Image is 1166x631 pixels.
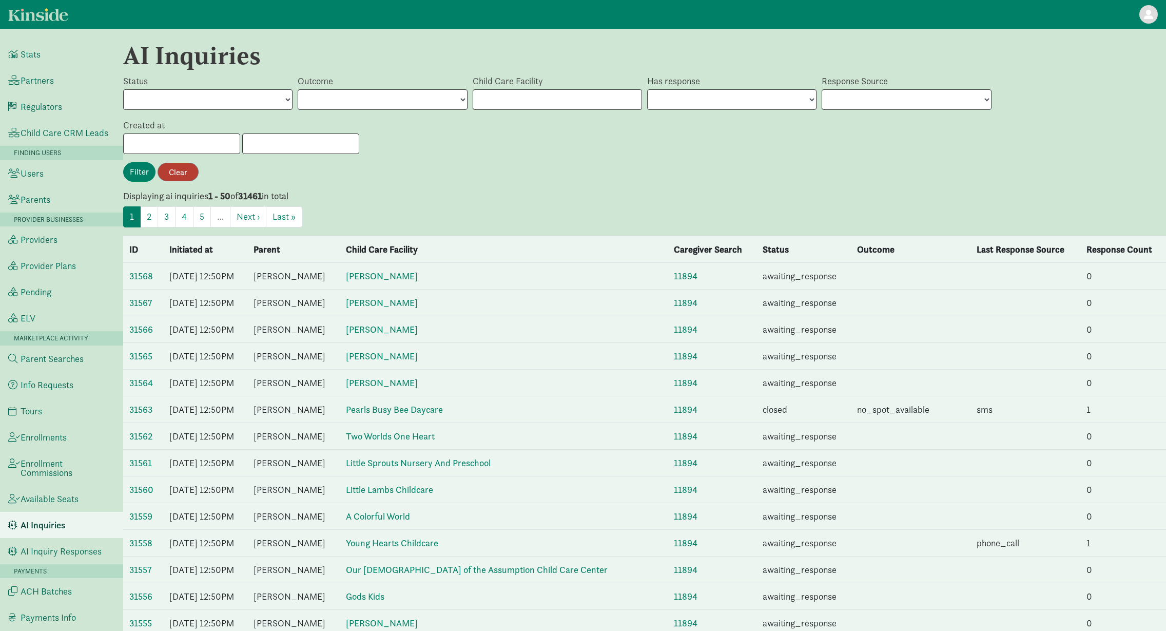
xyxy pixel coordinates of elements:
td: 0 [1080,289,1166,316]
td: awaiting_response [756,369,851,396]
a: [PERSON_NAME] [346,323,418,335]
td: [DATE] 12:50PM [163,316,247,342]
span: Available Seats [21,494,79,504]
td: no_spot_available [851,396,971,423]
a: 31563 [129,404,152,415]
a: 31555 [129,617,152,629]
a: 11894 [674,270,697,282]
td: [PERSON_NAME] [247,503,340,529]
a: Little Sprouts Nursery And Preschool [346,457,491,469]
th: Status [756,236,851,262]
a: 11894 [674,510,697,522]
span: ELV [21,314,35,323]
td: awaiting_response [756,503,851,529]
td: [PERSON_NAME] [247,583,340,609]
span: ACH Batches [21,587,72,596]
td: awaiting_response [756,449,851,476]
td: awaiting_response [756,289,851,316]
td: awaiting_response [756,342,851,369]
td: [DATE] 12:50PM [163,529,247,556]
td: awaiting_response [756,583,851,609]
a: 11894 [674,564,697,576]
td: 0 [1080,476,1166,503]
span: Payments [14,567,47,576]
td: [PERSON_NAME] [247,556,340,583]
td: [PERSON_NAME] [247,369,340,396]
span: Info Requests [21,380,73,390]
span: Finding Users [14,148,61,157]
span: Enrollment Commissions [21,459,115,477]
input: Filter [123,162,156,182]
a: 11894 [674,297,697,309]
td: [PERSON_NAME] [247,342,340,369]
td: awaiting_response [756,529,851,556]
a: [PERSON_NAME] [346,297,418,309]
a: [PERSON_NAME] [346,617,418,629]
a: 31565 [129,350,152,362]
a: 11894 [674,404,697,415]
td: [DATE] 12:50PM [163,262,247,289]
th: Outcome [851,236,971,262]
span: Partners [21,76,54,85]
td: 0 [1080,449,1166,476]
td: sms [970,396,1080,423]
th: ID [123,236,163,262]
a: Our [DEMOGRAPHIC_DATA] of the Assumption Child Care Center [346,564,608,576]
b: 1 - 50 [208,190,230,202]
td: 1 [1080,396,1166,423]
td: [DATE] 12:50PM [163,289,247,316]
a: 5 [193,206,211,227]
td: [PERSON_NAME] [247,476,340,503]
a: Last » [266,206,302,227]
a: 31564 [129,377,153,389]
a: Pearls Busy Bee Daycare [346,404,443,415]
td: [DATE] 12:50PM [163,449,247,476]
label: Child Care Facility [473,75,543,87]
td: 0 [1080,262,1166,289]
a: 11894 [674,537,697,549]
td: phone_call [970,529,1080,556]
span: Child Care CRM Leads [21,128,108,138]
a: 31558 [129,537,152,549]
td: 0 [1080,369,1166,396]
a: Next › [230,206,266,227]
span: Parent Searches [21,354,84,364]
td: [PERSON_NAME] [247,316,340,342]
td: [PERSON_NAME] [247,529,340,556]
th: Response Count [1080,236,1166,262]
a: 31560 [129,484,153,495]
a: [PERSON_NAME] [346,350,418,362]
td: [PERSON_NAME] [247,396,340,423]
a: 31566 [129,323,153,335]
a: A Colorful World [346,510,410,522]
a: 4 [175,206,193,227]
a: 11894 [674,484,697,495]
a: 3 [158,206,176,227]
td: [PERSON_NAME] [247,289,340,316]
a: 11894 [674,430,697,442]
a: Gods Kids [346,590,384,602]
a: 11894 [674,590,697,602]
a: Two Worlds One Heart [346,430,435,442]
td: [DATE] 12:50PM [163,396,247,423]
input: Clear [158,163,199,181]
strong: Displaying ai inquiries of in total [123,190,288,202]
a: 31556 [129,590,152,602]
a: 2 [140,206,158,227]
a: 11894 [674,457,697,469]
span: Tours [21,407,42,416]
span: Stats [21,50,41,59]
td: [DATE] 12:50PM [163,476,247,503]
td: awaiting_response [756,262,851,289]
td: 0 [1080,583,1166,609]
span: Users [21,169,44,178]
a: 31567 [129,297,152,309]
a: [PERSON_NAME] [346,270,418,282]
td: [DATE] 12:50PM [163,342,247,369]
td: 0 [1080,316,1166,342]
a: 31557 [129,564,152,576]
a: 11894 [674,377,697,389]
a: 31568 [129,270,153,282]
label: Response Source [822,75,888,87]
td: [DATE] 12:50PM [163,369,247,396]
